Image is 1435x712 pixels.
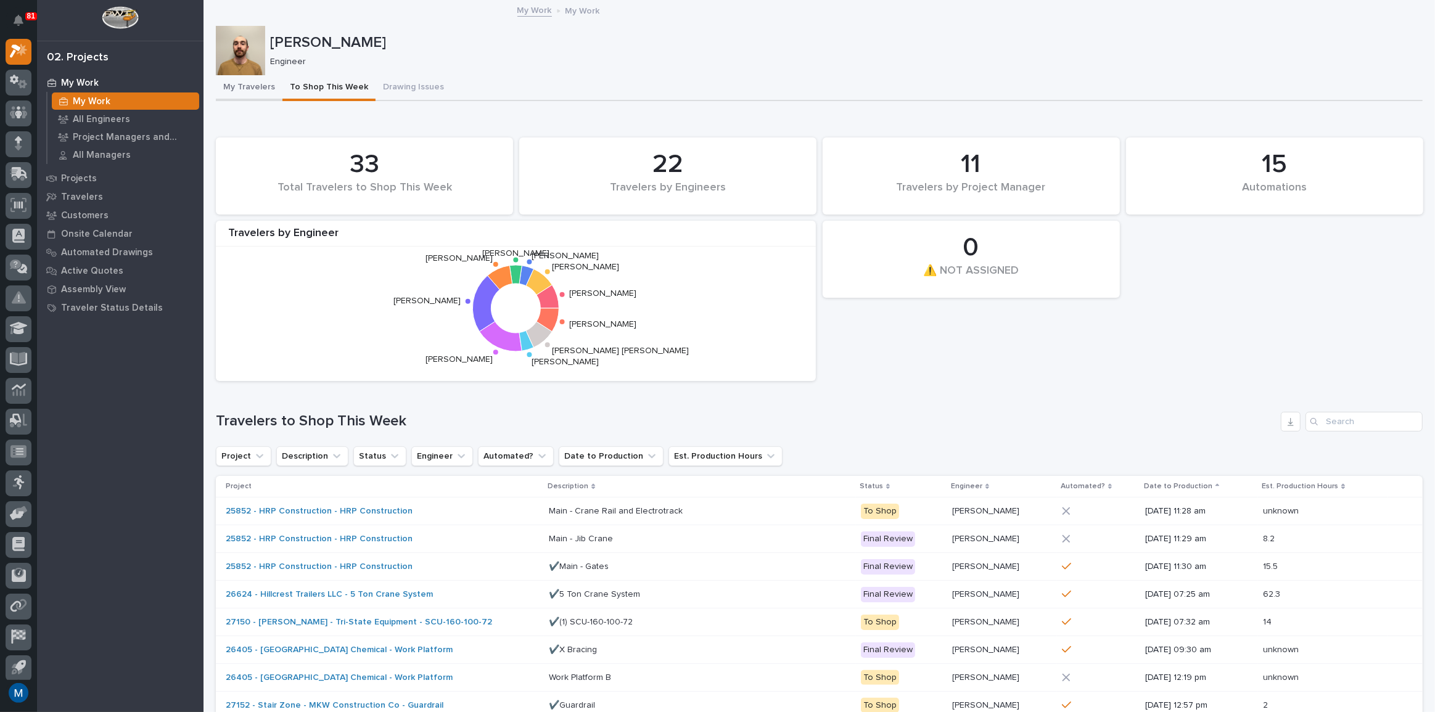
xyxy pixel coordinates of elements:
p: [DATE] 11:28 am [1145,506,1253,517]
p: unknown [1263,504,1301,517]
div: Travelers by Project Manager [844,181,1099,207]
p: [PERSON_NAME] [952,670,1022,683]
a: 26624 - Hillcrest Trailers LLC - 5 Ton Crane System [226,589,433,600]
button: Project [216,446,271,466]
text: [PERSON_NAME] [532,252,599,260]
p: 81 [27,12,35,20]
tr: 25852 - HRP Construction - HRP Construction ✔️Main - Gates✔️Main - Gates Final Review[PERSON_NAME... [216,553,1423,581]
p: [PERSON_NAME] [952,587,1022,600]
img: Workspace Logo [102,6,138,29]
p: [PERSON_NAME] [952,531,1022,544]
p: Status [860,480,883,493]
button: Date to Production [559,446,664,466]
p: My Work [565,3,600,17]
p: Est. Production Hours [1262,480,1338,493]
text: [PERSON_NAME] [426,355,493,364]
div: 15 [1147,149,1402,180]
div: Final Review [861,531,915,547]
p: Project Managers and Engineers [73,132,194,143]
div: Automations [1147,181,1402,207]
p: Work Platform B [549,670,614,683]
p: [PERSON_NAME] [952,504,1022,517]
a: Travelers [37,187,204,206]
p: Onsite Calendar [61,229,133,240]
p: Automated Drawings [61,247,153,258]
div: Notifications81 [15,15,31,35]
p: ✔️(1) SCU-160-100-72 [549,615,635,628]
p: Main - Crane Rail and Electrotrack [549,504,685,517]
div: Travelers by Engineers [540,181,796,207]
p: Date to Production [1144,480,1212,493]
p: Automated? [1061,480,1105,493]
button: Notifications [6,7,31,33]
input: Search [1305,412,1423,432]
button: Description [276,446,348,466]
p: All Managers [73,150,131,161]
text: [PERSON_NAME] [PERSON_NAME] [553,346,689,355]
p: My Work [73,96,110,107]
a: 25852 - HRP Construction - HRP Construction [226,562,413,572]
p: [DATE] 11:29 am [1145,534,1253,544]
p: [DATE] 12:57 pm [1145,700,1253,711]
a: Assembly View [37,280,204,298]
button: users-avatar [6,680,31,706]
p: [DATE] 09:30 am [1145,645,1253,655]
a: Active Quotes [37,261,204,280]
p: 2 [1263,698,1270,711]
div: Travelers by Engineer [216,227,816,247]
text: [PERSON_NAME] [532,358,599,367]
div: To Shop [861,615,899,630]
a: All Managers [47,146,204,163]
button: Drawing Issues [376,75,451,101]
p: [DATE] 11:30 am [1145,562,1253,572]
div: 33 [237,149,492,180]
p: Assembly View [61,284,126,295]
a: My Work [47,92,204,110]
p: [PERSON_NAME] [952,698,1022,711]
a: All Engineers [47,110,204,128]
text: [PERSON_NAME] [482,249,549,258]
a: 27152 - Stair Zone - MKW Construction Co - Guardrail [226,700,443,711]
div: ⚠️ NOT ASSIGNED [844,264,1099,290]
p: unknown [1263,670,1301,683]
p: ✔️Guardrail [549,698,598,711]
p: Active Quotes [61,266,123,277]
p: 14 [1263,615,1274,628]
p: Traveler Status Details [61,303,163,314]
a: Customers [37,206,204,224]
p: [PERSON_NAME] [270,34,1418,52]
button: Automated? [478,446,554,466]
p: [DATE] 07:25 am [1145,589,1253,600]
p: Main - Jib Crane [549,531,615,544]
div: 11 [844,149,1099,180]
div: Final Review [861,642,915,658]
p: 62.3 [1263,587,1283,600]
p: ✔️Main - Gates [549,559,611,572]
p: My Work [61,78,99,89]
p: [DATE] 12:19 pm [1145,673,1253,683]
div: To Shop [861,670,899,685]
a: 25852 - HRP Construction - HRP Construction [226,506,413,517]
p: ✔️5 Ton Crane System [549,587,643,600]
tr: 26405 - [GEOGRAPHIC_DATA] Chemical - Work Platform Work Platform BWork Platform B To Shop[PERSON_... [216,664,1423,692]
div: Total Travelers to Shop This Week [237,181,492,207]
p: [PERSON_NAME] [952,642,1022,655]
p: Engineer [270,57,1413,67]
p: [PERSON_NAME] [952,615,1022,628]
a: Projects [37,169,204,187]
div: 02. Projects [47,51,109,65]
p: Description [548,480,588,493]
div: 0 [844,232,1099,263]
tr: 25852 - HRP Construction - HRP Construction Main - Jib CraneMain - Jib Crane Final Review[PERSON_... [216,525,1423,553]
p: Engineer [951,480,982,493]
a: Traveler Status Details [37,298,204,317]
a: Automated Drawings [37,243,204,261]
div: Final Review [861,587,915,602]
a: 25852 - HRP Construction - HRP Construction [226,534,413,544]
p: 8.2 [1263,531,1277,544]
text: [PERSON_NAME] [553,263,620,271]
div: 22 [540,149,796,180]
a: My Work [517,2,552,17]
text: [PERSON_NAME] [569,289,636,298]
